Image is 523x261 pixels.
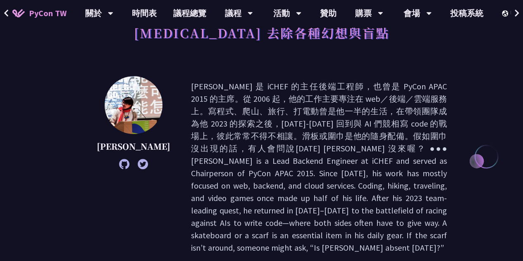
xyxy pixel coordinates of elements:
img: Home icon of PyCon TW 2025 [12,9,25,17]
p: [PERSON_NAME] 是 iCHEF 的主任後端工程師，也曾是 PyCon APAC 2015 的主席。從 2006 起，他的工作主要專注在 web／後端／雲端服務上。寫程式、爬山、旅行、... [191,80,447,254]
p: [PERSON_NAME] [97,140,170,153]
img: Locale Icon [502,10,510,17]
img: Keith Yang [105,76,162,134]
span: PyCon TW [29,7,67,19]
a: PyCon TW [4,3,75,24]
